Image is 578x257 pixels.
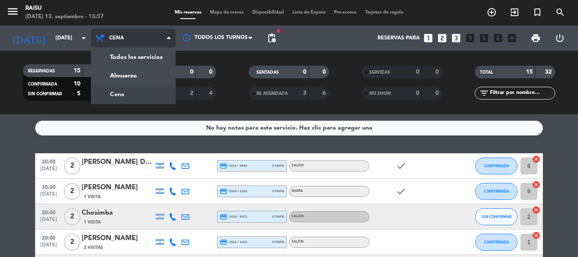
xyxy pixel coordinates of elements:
i: add_circle_outline [487,7,497,17]
span: CONFIRMADA [484,189,509,193]
button: SIN CONFIRMAR [475,208,517,225]
span: Mis reservas [171,10,206,15]
span: 2 [64,158,80,174]
a: Cena [91,85,175,104]
span: [DATE] [38,217,59,227]
i: credit_card [220,213,227,221]
span: 20:00 [38,182,59,191]
span: Lista de Espera [288,10,330,15]
span: 20:00 [38,207,59,217]
i: cancel [532,155,540,163]
i: [DATE] [6,29,51,47]
button: CONFIRMADA [475,158,517,174]
input: Filtrar por nombre... [489,88,555,98]
strong: 0 [303,69,306,75]
span: [DATE] [38,242,59,252]
strong: 6 [322,90,328,96]
span: RESERVADAS [28,69,55,73]
div: Raisu [25,4,104,13]
span: SIN CONFIRMAR [28,92,62,96]
i: turned_in_not [532,7,542,17]
span: 2 [64,208,80,225]
i: add_box [506,33,517,44]
strong: 4 [209,90,214,96]
span: CONFIRMADA [484,163,509,168]
span: Tarjetas de regalo [361,10,408,15]
span: [DATE] [38,166,59,176]
i: looks_6 [493,33,504,44]
i: credit_card [220,238,227,246]
strong: 10 [74,81,80,87]
i: credit_card [220,188,227,195]
span: 2 Visitas [84,244,103,251]
strong: 5 [77,91,80,97]
span: 1 Visita [84,193,101,200]
strong: 32 [545,69,553,75]
span: RE AGENDADA [256,91,288,96]
span: stripe [272,239,284,245]
i: looks_two [437,33,448,44]
i: menu [6,5,19,18]
a: Almuerzo [91,66,175,85]
i: cancel [532,231,540,240]
div: [DATE] 13. septiembre - 13:57 [25,13,104,21]
i: exit_to_app [509,7,520,17]
span: pending_actions [267,33,277,43]
strong: 15 [526,69,533,75]
span: stripe [272,214,284,219]
i: search [555,7,565,17]
span: stripe [272,188,284,194]
i: looks_4 [465,33,476,44]
strong: 3 [303,90,306,96]
strong: 0 [209,69,214,75]
strong: 0 [322,69,328,75]
strong: 2 [190,90,193,96]
i: credit_card [220,162,227,170]
span: visa * 5892 [220,162,247,170]
span: SENTADAS [256,70,279,75]
span: 20:00 [38,232,59,242]
i: looks_one [423,33,434,44]
span: Reservas para [377,35,420,41]
span: CONFIRMADA [28,82,57,86]
span: visa * 9072 [220,213,247,221]
i: looks_3 [451,33,462,44]
span: Barra [292,189,303,193]
span: fiber_manual_record [276,28,281,33]
strong: 0 [435,90,440,96]
button: menu [6,5,19,21]
span: Disponibilidad [248,10,288,15]
div: [PERSON_NAME] [82,233,154,244]
button: CONFIRMADA [475,183,517,200]
span: print [531,33,541,43]
span: NO SHOW [369,91,391,96]
span: TOTAL [480,70,493,75]
span: Salón [292,164,304,167]
span: visa * 1433 [220,238,247,246]
span: 2 [64,183,80,200]
span: SERVIDAS [369,70,390,75]
i: arrow_drop_down [79,33,89,43]
a: Todos los servicios [91,48,175,66]
strong: 0 [190,69,193,75]
span: Salón [292,240,304,243]
span: Pre-acceso [330,10,361,15]
div: [PERSON_NAME] Dal [PERSON_NAME] [82,157,154,168]
i: looks_5 [479,33,490,44]
div: LOG OUT [548,25,572,51]
span: Mapa de mesas [206,10,248,15]
span: [DATE] [38,191,59,201]
span: visa * 2182 [220,188,247,195]
span: SIN CONFIRMAR [482,214,512,219]
strong: 0 [416,69,419,75]
strong: 15 [74,68,80,74]
div: [PERSON_NAME] [82,182,154,193]
strong: 0 [435,69,440,75]
i: cancel [532,206,540,214]
span: stripe [272,163,284,169]
span: CONFIRMADA [484,240,509,244]
strong: 0 [416,90,419,96]
button: CONFIRMADA [475,234,517,251]
div: Chosimba [82,207,154,218]
i: filter_list [479,88,489,98]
